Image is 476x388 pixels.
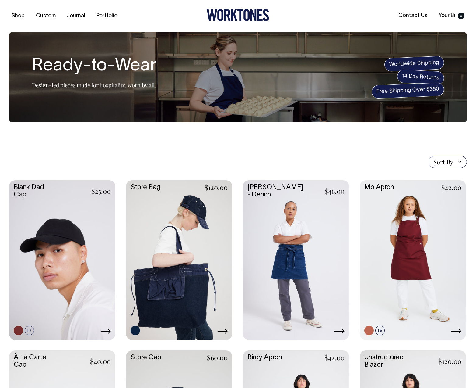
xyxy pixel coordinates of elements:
[375,326,385,335] span: +9
[94,11,120,21] a: Portfolio
[32,56,156,76] h1: Ready-to-Wear
[9,11,27,21] a: Shop
[32,81,156,89] p: Design-led pieces made for hospitality, worn by all.
[436,11,467,21] a: Your Bill0
[396,11,430,21] a: Contact Us
[25,326,34,335] span: +7
[65,11,88,21] a: Journal
[371,82,444,99] span: Free Shipping Over $350
[433,158,453,166] span: Sort By
[384,56,444,72] span: Worldwide Shipping
[458,13,464,19] span: 0
[397,69,444,85] span: 14 Day Returns
[33,11,58,21] a: Custom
